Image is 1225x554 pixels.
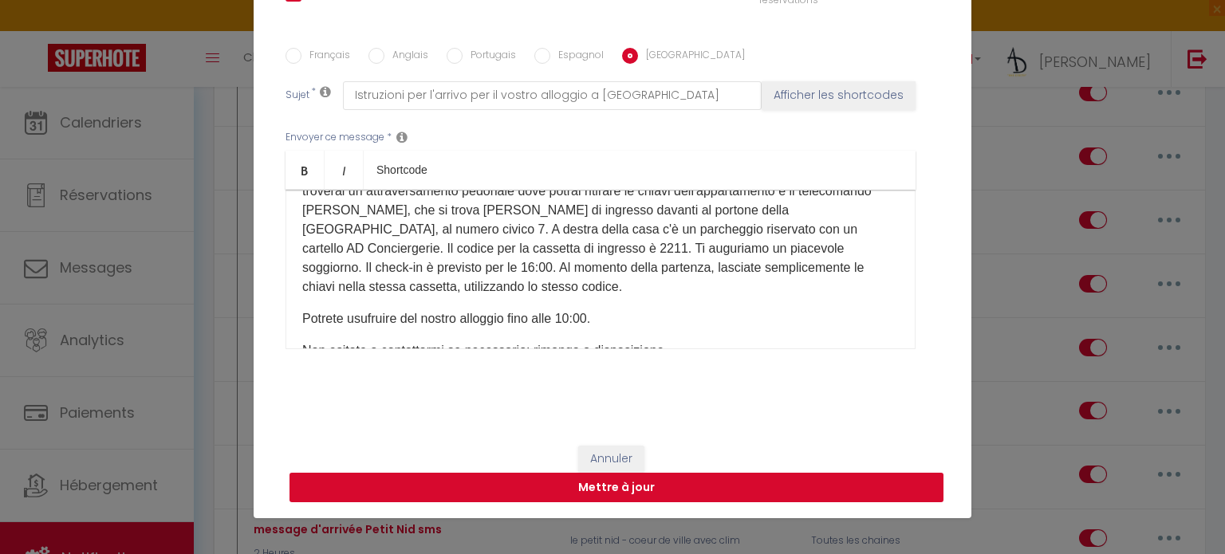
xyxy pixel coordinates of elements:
[286,88,309,104] label: Sujet
[325,151,364,189] a: Italic
[286,190,916,349] div: ​
[286,130,384,145] label: Envoyer ce message
[364,151,440,189] a: Shortcode
[762,81,916,110] button: Afficher les shortcodes
[301,48,350,65] label: Français
[550,48,604,65] label: Espagnol
[302,309,899,328] p: Potrete usufruire del nostro alloggio fino alle 10:00.
[320,85,331,98] i: Subject
[290,473,943,503] button: Mettre à jour
[578,446,644,473] button: Annuler
[286,151,325,189] a: Bold
[384,48,428,65] label: Anglais
[396,131,408,143] i: Message
[302,341,899,360] p: Non esitate a contattarmi se necessario; rimango a disposizione.
[638,48,745,65] label: [GEOGRAPHIC_DATA]
[302,143,899,297] p: Ecco le istruzioni per il tuo arrivo: la casa si trova a [GEOGRAPHIC_DATA], al [STREET_ADDRESS]. ...
[463,48,516,65] label: Portugais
